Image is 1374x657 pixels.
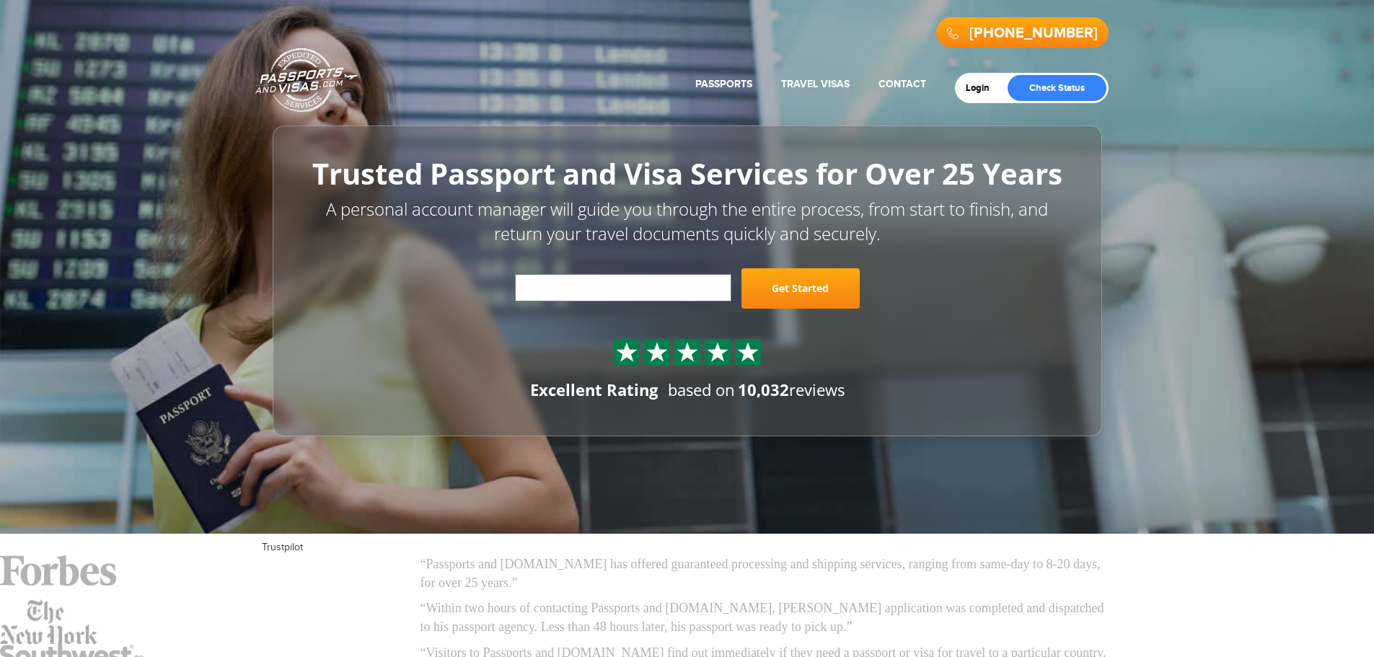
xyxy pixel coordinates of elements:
[695,78,752,90] a: Passports
[616,341,638,363] img: Sprite St
[420,599,1113,636] p: “Within two hours of contacting Passports and [DOMAIN_NAME], [PERSON_NAME] application was comple...
[420,555,1113,592] p: “Passports and [DOMAIN_NAME] has offered guaranteed processing and shipping services, ranging fro...
[305,158,1070,190] h1: Trusted Passport and Visa Services for Over 25 Years
[677,341,698,363] img: Sprite St
[741,268,860,309] a: Get Started
[668,379,735,400] span: based on
[646,341,668,363] img: Sprite St
[530,379,658,401] div: Excellent Rating
[969,25,1098,42] a: [PHONE_NUMBER]
[738,379,789,400] strong: 10,032
[255,48,358,113] a: Passports & [DOMAIN_NAME]
[781,78,850,90] a: Travel Visas
[737,341,759,363] img: Sprite St
[966,82,1000,94] a: Login
[262,542,303,553] a: Trustpilot
[1008,75,1106,101] a: Check Status
[738,379,845,400] span: reviews
[878,78,926,90] a: Contact
[305,197,1070,247] p: A personal account manager will guide you through the entire process, from start to finish, and r...
[707,341,728,363] img: Sprite St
